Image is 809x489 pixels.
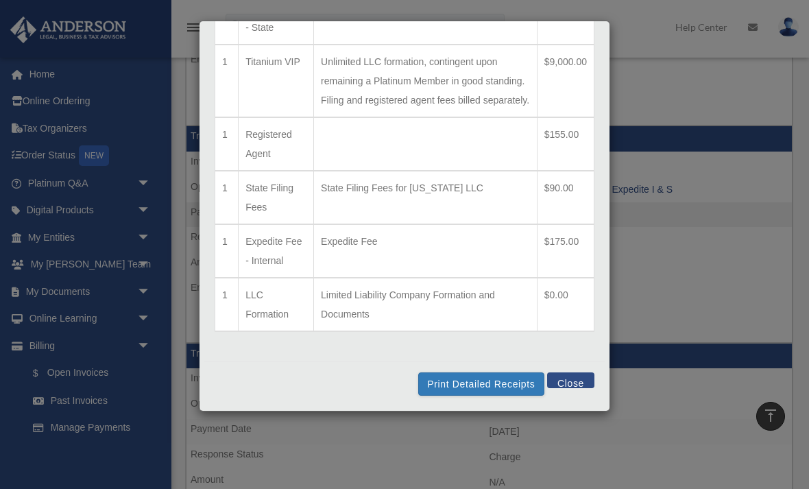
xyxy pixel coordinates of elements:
[215,45,239,117] td: 1
[314,278,538,331] td: Limited Liability Company Formation and Documents
[314,224,538,278] td: Expedite Fee
[314,171,538,224] td: State Filing Fees for [US_STATE] LLC
[239,117,314,171] td: Registered Agent
[418,372,544,396] button: Print Detailed Receipts
[537,117,594,171] td: $155.00
[239,224,314,278] td: Expedite Fee - Internal
[314,45,538,117] td: Unlimited LLC formation, contingent upon remaining a Platinum Member in good standing. Filing and...
[239,278,314,331] td: LLC Formation
[215,117,239,171] td: 1
[537,45,594,117] td: $9,000.00
[215,278,239,331] td: 1
[547,372,594,388] button: Close
[215,171,239,224] td: 1
[537,224,594,278] td: $175.00
[239,171,314,224] td: State Filing Fees
[215,224,239,278] td: 1
[537,278,594,331] td: $0.00
[239,45,314,117] td: Titanium VIP
[537,171,594,224] td: $90.00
